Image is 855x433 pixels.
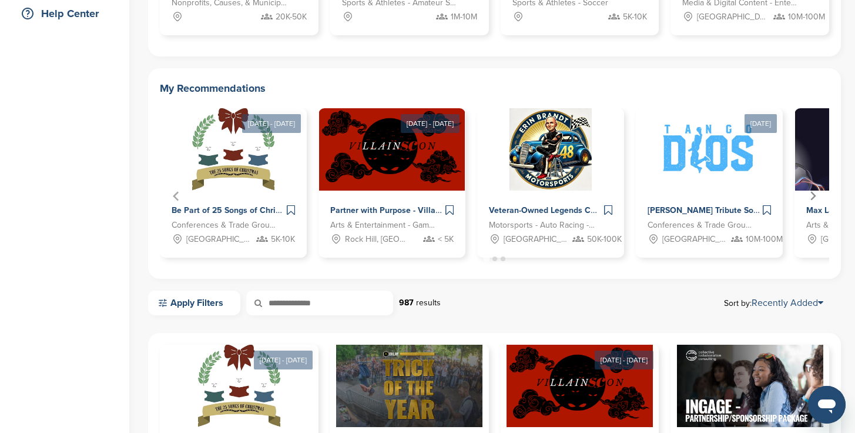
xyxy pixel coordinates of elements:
iframe: Button to launch messaging window [808,386,846,424]
strong: 987 [399,298,414,308]
button: Go to page 2 [492,257,497,261]
a: Sponsorpitch & Veteran-Owned Legends Car Team Driving Racing Excellence and Community Impact Acro... [477,108,624,258]
button: Next slide [804,188,821,204]
span: 5K-10K [271,233,295,246]
a: [DATE] - [DATE] Sponsorpitch & Be Part of 25 Songs of Christmas LIVE – A Holiday Experience That ... [160,89,307,258]
a: [DATE] Sponsorpitch & [PERSON_NAME] Tribute Soccer Match with current soccer legends at the Ameri... [636,89,783,258]
div: 4 of 12 [636,108,783,258]
span: Sort by: [724,298,823,308]
img: Sponsorpitch & [636,108,783,191]
div: [DATE] - [DATE] [595,351,653,369]
span: 20K-50K [276,11,307,24]
span: 50K-100K [587,233,622,246]
div: [DATE] - [DATE] [401,114,460,133]
span: [GEOGRAPHIC_DATA], [GEOGRAPHIC_DATA] [186,233,252,246]
img: Sponsorpitch & [507,345,653,427]
span: [GEOGRAPHIC_DATA], [GEOGRAPHIC_DATA] [662,233,728,246]
span: 1M-10M [451,11,477,24]
span: results [416,298,441,308]
button: Go to page 3 [501,257,505,261]
button: Go to last slide [168,188,185,204]
div: 2 of 12 [318,108,465,258]
span: [GEOGRAPHIC_DATA], [GEOGRAPHIC_DATA], [GEOGRAPHIC_DATA], [GEOGRAPHIC_DATA] [504,233,569,246]
ul: Select a slide to show [160,255,829,264]
span: Be Part of 25 Songs of Christmas LIVE – A Holiday Experience That Gives Back [172,205,472,215]
div: 3 of 12 [477,108,624,258]
span: Rock Hill, [GEOGRAPHIC_DATA] [345,233,411,246]
a: Recently Added [752,297,823,309]
span: 10M-100M [788,11,825,24]
a: [DATE] - [DATE] Sponsorpitch & Partner with Purpose - VillainSCon 2025 Arts & Entertainment - Gam... [318,89,465,258]
img: Sponsorpitch & [192,108,274,191]
span: Motorsports - Auto Racing - Teams [489,219,595,232]
div: 1 of 12 [160,108,307,258]
span: 10M-100M [746,233,783,246]
div: [DATE] [745,114,777,133]
span: Partner with Purpose - VillainSCon 2025 [330,205,485,215]
div: [DATE] - [DATE] [242,114,301,133]
a: Apply Filters [148,291,240,315]
span: [GEOGRAPHIC_DATA], [GEOGRAPHIC_DATA] [697,11,770,24]
span: Arts & Entertainment - Gaming Conventions [330,219,436,232]
img: Sponsorpitch & [198,345,280,427]
button: Go to page 1 [483,256,489,262]
img: Sponsorpitch & [336,345,482,427]
img: Sponsorpitch & [319,108,465,191]
div: [DATE] - [DATE] [254,351,313,369]
div: Help Center [18,3,118,24]
img: Sponsorpitch & [677,345,823,427]
span: Conferences & Trade Groups - Entertainment [172,219,277,232]
img: Sponsorpitch & [509,108,592,191]
span: < 5K [438,233,454,246]
h2: My Recommendations [160,80,829,96]
span: Conferences & Trade Groups - Sports [648,219,753,232]
span: 5K-10K [623,11,647,24]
